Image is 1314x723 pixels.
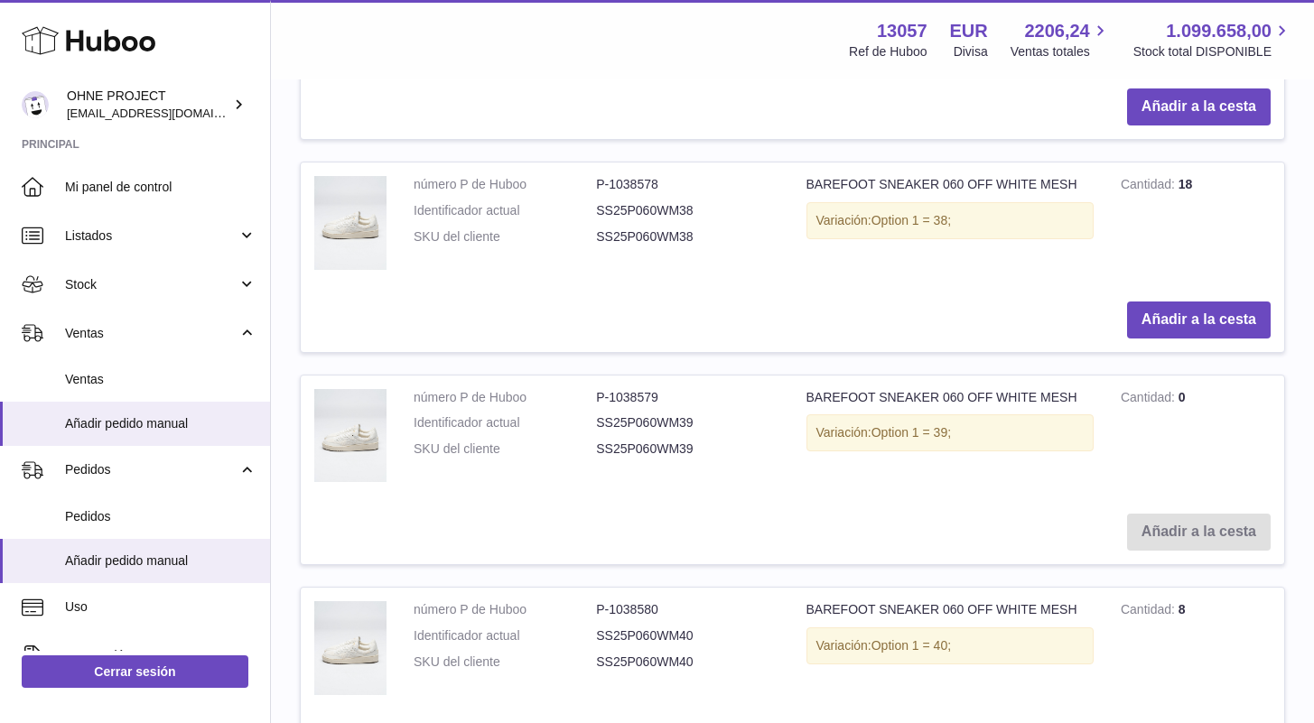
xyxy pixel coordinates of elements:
[414,176,596,193] dt: número P de Huboo
[806,414,1094,451] div: Variación:
[596,228,778,246] dd: SS25P060WM38
[22,91,49,118] img: support@ohneproject.com
[414,653,596,671] dt: SKU del cliente
[414,601,596,618] dt: número P de Huboo
[1121,602,1179,621] strong: Cantidad
[65,552,256,570] span: Añadir pedido manual
[871,425,951,440] span: Option 1 = 39;
[1107,375,1284,501] td: 0
[65,647,238,664] span: Facturación y pagos
[414,389,596,406] dt: número P de Huboo
[1107,162,1284,288] td: 18
[414,202,596,219] dt: Identificador actual
[67,88,229,122] div: OHNE PROJECT
[314,389,387,483] img: BAREFOOT SNEAKER 060 OFF WHITE MESH
[1133,19,1292,60] a: 1.099.658,00 Stock total DISPONIBLE
[596,176,778,193] dd: P-1038578
[877,19,927,43] strong: 13057
[954,43,988,60] div: Divisa
[65,276,238,293] span: Stock
[793,162,1107,288] td: BAREFOOT SNEAKER 060 OFF WHITE MESH
[596,414,778,431] dd: SS25P060WM39
[596,653,778,671] dd: SS25P060WM40
[596,389,778,406] dd: P-1038579
[950,19,988,43] strong: EUR
[65,415,256,432] span: Añadir pedido manual
[314,176,387,270] img: BAREFOOT SNEAKER 060 OFF WHITE MESH
[414,414,596,431] dt: Identificador actual
[871,638,951,653] span: Option 1 = 40;
[1024,19,1089,43] span: 2206,24
[1166,19,1272,43] span: 1.099.658,00
[871,213,951,227] span: Option 1 = 38;
[793,375,1107,501] td: BAREFOOT SNEAKER 060 OFF WHITE MESH
[1127,301,1271,338] button: Añadir a la cesta
[1011,19,1111,60] a: 2206,24 Ventas totales
[806,627,1094,664] div: Variación:
[65,325,238,342] span: Ventas
[596,627,778,644] dd: SS25P060WM40
[65,598,256,616] span: Uso
[314,601,387,695] img: BAREFOOT SNEAKER 060 OFF WHITE MESH
[596,601,778,618] dd: P-1038580
[1107,588,1284,713] td: 8
[1011,43,1111,60] span: Ventas totales
[65,461,238,478] span: Pedidos
[806,202,1094,239] div: Variación:
[65,179,256,196] span: Mi panel de control
[67,106,266,120] span: [EMAIL_ADDRESS][DOMAIN_NAME]
[1121,177,1179,196] strong: Cantidad
[65,227,238,245] span: Listados
[596,440,778,458] dd: SS25P060WM39
[1133,43,1292,60] span: Stock total DISPONIBLE
[414,440,596,458] dt: SKU del cliente
[22,655,248,688] a: Cerrar sesión
[65,508,256,525] span: Pedidos
[1127,88,1271,125] button: Añadir a la cesta
[793,588,1107,713] td: BAREFOOT SNEAKER 060 OFF WHITE MESH
[849,43,927,60] div: Ref de Huboo
[65,371,256,388] span: Ventas
[414,228,596,246] dt: SKU del cliente
[414,627,596,644] dt: Identificador actual
[596,202,778,219] dd: SS25P060WM38
[1121,390,1179,409] strong: Cantidad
